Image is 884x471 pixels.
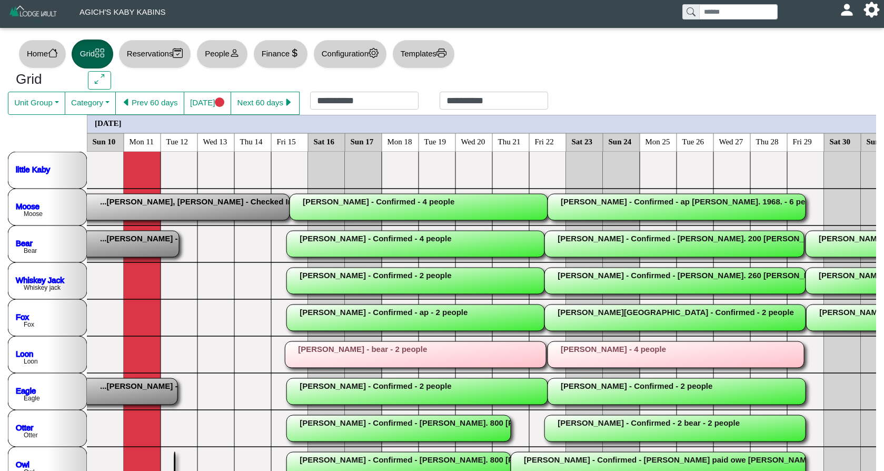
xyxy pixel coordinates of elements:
[868,6,876,14] svg: gear fill
[440,92,548,110] input: Check out
[16,312,29,321] a: Fox
[72,40,113,68] button: Gridgrid
[313,40,387,68] button: Configurationgear
[424,137,446,145] text: Tue 19
[231,92,300,115] button: Next 60 dayscaret right fill
[240,137,263,145] text: Thu 14
[130,137,154,145] text: Mon 11
[115,92,184,115] button: caret left fillPrev 60 days
[24,395,40,402] text: Eagle
[8,4,58,23] img: Z
[719,137,743,145] text: Wed 27
[203,137,227,145] text: Wed 13
[95,119,122,127] text: [DATE]
[24,431,38,439] text: Otter
[65,92,116,115] button: Category
[173,48,183,58] svg: calendar2 check
[16,423,33,431] a: Otter
[687,7,695,16] svg: search
[830,137,851,145] text: Sat 30
[277,137,296,145] text: Fri 15
[351,137,374,145] text: Sun 17
[48,48,58,58] svg: house
[290,48,300,58] svg: currency dollar
[436,48,446,58] svg: printer
[230,48,240,58] svg: person
[24,247,37,254] text: Bear
[95,74,105,84] svg: arrows angle expand
[166,137,188,145] text: Tue 12
[24,210,43,218] text: Moose
[118,40,191,68] button: Reservationscalendar2 check
[8,92,65,115] button: Unit Group
[843,6,851,14] svg: person fill
[253,40,308,68] button: Financecurrency dollar
[388,137,412,145] text: Mon 18
[609,137,632,145] text: Sun 24
[392,40,455,68] button: Templatesprinter
[369,48,379,58] svg: gear
[16,201,39,210] a: Moose
[314,137,335,145] text: Sat 16
[16,275,64,284] a: Whiskey Jack
[498,137,521,145] text: Thu 21
[196,40,247,68] button: Peopleperson
[95,48,105,58] svg: grid
[535,137,554,145] text: Fri 22
[24,321,34,328] text: Fox
[645,137,670,145] text: Mon 25
[215,97,225,107] svg: circle fill
[16,71,72,88] h3: Grid
[16,164,51,173] a: little Kaby
[283,97,293,107] svg: caret right fill
[93,137,116,145] text: Sun 10
[756,137,779,145] text: Thu 28
[88,71,111,90] button: arrows angle expand
[310,92,419,110] input: Check in
[682,137,704,145] text: Tue 26
[24,284,61,291] text: Whiskey jack
[16,238,33,247] a: Bear
[18,40,66,68] button: Homehouse
[461,137,485,145] text: Wed 20
[16,386,36,395] a: Eagle
[793,137,812,145] text: Fri 29
[184,92,231,115] button: [DATE]circle fill
[16,349,33,358] a: Loon
[122,97,132,107] svg: caret left fill
[572,137,593,145] text: Sat 23
[24,358,38,365] text: Loon
[16,459,29,468] a: Owl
